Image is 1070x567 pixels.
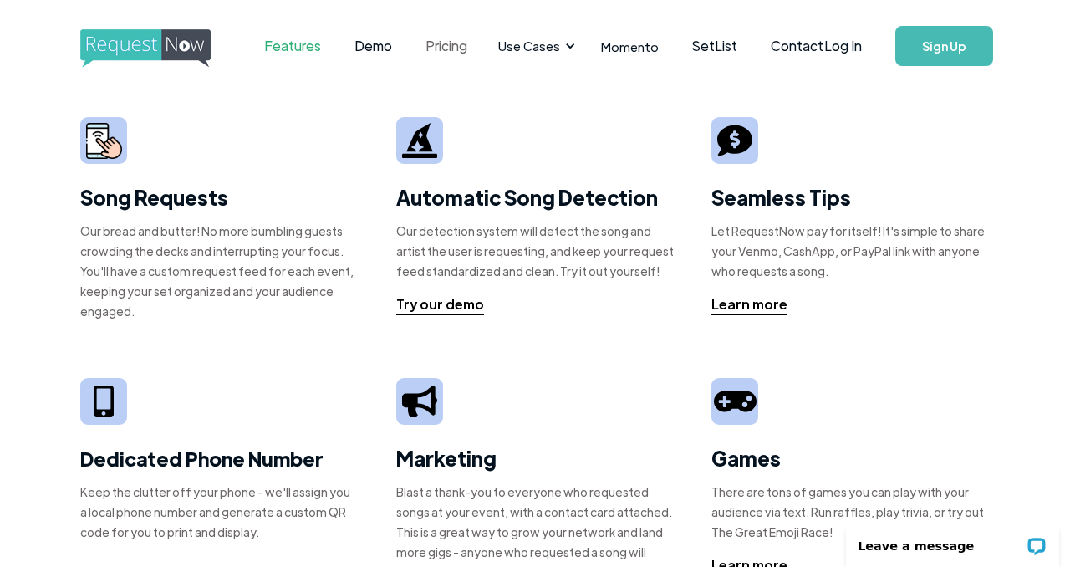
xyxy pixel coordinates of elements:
[396,445,497,471] strong: Marketing
[711,221,990,281] div: Let RequestNow pay for itself! It's simple to share your Venmo, CashApp, or PayPal link with anyo...
[711,294,787,314] div: Learn more
[94,386,114,418] img: iphone
[86,123,122,159] img: smarphone
[808,17,879,75] a: Log In
[402,386,437,416] img: megaphone
[80,29,206,63] a: home
[80,29,242,68] img: requestnow logo
[488,20,580,72] div: Use Cases
[711,184,851,210] strong: Seamless Tips
[584,22,675,71] a: Momento
[714,385,756,418] img: video game
[247,20,338,72] a: Features
[338,20,409,72] a: Demo
[711,445,781,471] strong: Games
[409,20,484,72] a: Pricing
[80,221,359,321] div: Our bread and butter! No more bumbling guests crowding the decks and interrupting your focus. You...
[80,445,324,472] strong: Dedicated Phone Number
[895,26,993,66] a: Sign Up
[396,294,484,315] a: Try our demo
[396,294,484,314] div: Try our demo
[675,20,754,72] a: SetList
[80,482,359,542] div: Keep the clutter off your phone - we'll assign you a local phone number and generate a custom QR ...
[711,482,990,542] div: There are tons of games you can play with your audience via text. Run raffles, play trivia, or tr...
[717,123,752,158] img: tip sign
[396,221,675,281] div: Our detection system will detect the song and artist the user is requesting, and keep your reques...
[498,37,560,55] div: Use Cases
[711,294,787,315] a: Learn more
[80,184,228,210] strong: Song Requests
[396,184,658,210] strong: Automatic Song Detection
[754,20,840,72] a: Contact
[835,514,1070,567] iframe: LiveChat chat widget
[402,123,437,158] img: wizard hat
